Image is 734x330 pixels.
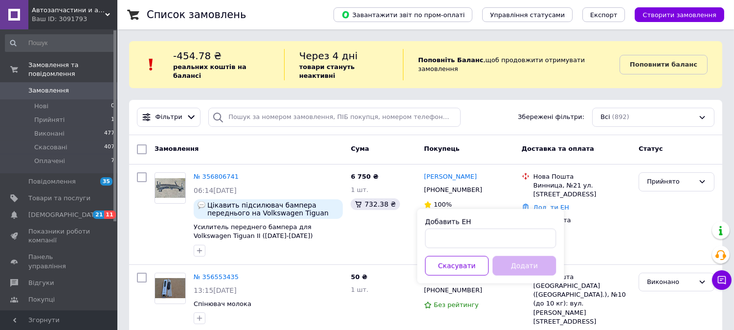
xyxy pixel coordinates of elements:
span: 50 ₴ [351,273,367,281]
b: реальних коштів на балансі [173,63,246,79]
button: Управління статусами [482,7,573,22]
a: Створити замовлення [625,11,724,18]
span: Без рейтингу [434,301,479,308]
span: (892) [612,113,629,120]
div: Ваш ID: 3091793 [32,15,117,24]
span: Прийняті [34,116,65,124]
div: , щоб продовжити отримувати замовлення [403,49,620,80]
b: Поповніть Баланс [418,56,483,64]
span: 407 [104,143,114,152]
span: Cума [351,145,369,152]
span: Покупець [424,145,460,152]
a: Фото товару [155,172,186,204]
span: Автозапчастини и авторозборка Jeep Cherokee 2019-2022 рр. [32,6,105,15]
span: 7 [111,157,114,165]
span: 21 [93,211,104,219]
span: 6 750 ₴ [351,173,378,180]
span: 13:15[DATE] [194,286,237,294]
span: 0 [111,102,114,111]
span: Експорт [590,11,618,19]
h1: Список замовлень [147,9,246,21]
span: Управління статусами [490,11,565,19]
div: [GEOGRAPHIC_DATA] ([GEOGRAPHIC_DATA].), №10 (до 10 кг): вул. [PERSON_NAME][STREET_ADDRESS] [534,282,631,326]
button: Чат з покупцем [712,270,732,290]
label: Добавить ЕН [425,218,471,226]
span: -454.78 ₴ [173,50,222,62]
img: :exclamation: [144,57,158,72]
span: Скасовані [34,143,67,152]
a: Усилитель переднего бампера для Volkswagen Tiguan II ([DATE]-[DATE]) 5NA807109J [DOMAIN_NAME] [194,223,313,249]
div: Виконано [647,277,694,287]
div: [PHONE_NUMBER] [422,284,484,297]
span: Всі [601,113,610,122]
div: Нова Пошта [534,172,631,181]
span: Замовлення [28,86,69,95]
span: Показники роботи компанії [28,227,90,245]
span: Завантажити звіт по пром-оплаті [341,10,465,19]
b: Поповнити баланс [630,61,697,68]
span: 35 [100,177,112,186]
a: Поповнити баланс [620,55,708,74]
button: Експорт [582,7,625,22]
span: Цікавить підсилювач бампера переднього на Volkswagen Tiguan 22/9 міс.Наявність,стан? [207,201,339,217]
span: Покупці [28,295,55,304]
span: 1 [111,116,114,124]
span: Товари та послуги [28,194,90,203]
a: Фото товару [155,273,186,304]
img: Фото товару [155,178,185,198]
span: Замовлення [155,145,199,152]
span: Панель управління [28,253,90,270]
div: [PHONE_NUMBER] [422,184,484,196]
span: Виконані [34,129,65,138]
span: Замовлення та повідомлення [28,61,117,78]
a: № 356806741 [194,173,239,180]
button: Скасувати [425,256,489,276]
a: № 356553435 [194,273,239,281]
span: Збережені фільтри: [518,113,584,122]
div: Прийнято [647,177,694,187]
span: 06:14[DATE] [194,187,237,194]
span: Повідомлення [28,177,76,186]
a: [PERSON_NAME] [424,172,477,182]
button: Завантажити звіт по пром-оплаті [334,7,472,22]
input: Пошук [5,34,115,52]
span: 100% [434,201,452,208]
span: Нові [34,102,48,111]
span: Оплачені [34,157,65,165]
button: Створити замовлення [635,7,724,22]
span: 477 [104,129,114,138]
img: :speech_balloon: [198,201,205,209]
span: Статус [639,145,663,152]
div: Післяплата [534,216,631,225]
span: Створити замовлення [643,11,716,19]
a: Спінювач молока [194,300,251,307]
b: товари стануть неактивні [299,63,355,79]
span: 1 шт. [351,186,368,193]
div: 732.38 ₴ [351,198,400,210]
span: Доставка та оплата [522,145,594,152]
div: Винница, №21 ул. [STREET_ADDRESS] [534,181,631,199]
span: Через 4 дні [299,50,358,62]
img: Фото товару [155,278,185,298]
span: 1 шт. [351,286,368,293]
input: Пошук за номером замовлення, ПІБ покупця, номером телефону, Email, номером накладної [208,108,461,127]
span: [DEMOGRAPHIC_DATA] [28,211,101,219]
span: Фільтри [156,113,182,122]
span: Відгуки [28,279,54,287]
div: Нова Пошта [534,273,631,282]
span: 11 [104,211,115,219]
a: Додати ЕН [534,204,569,211]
